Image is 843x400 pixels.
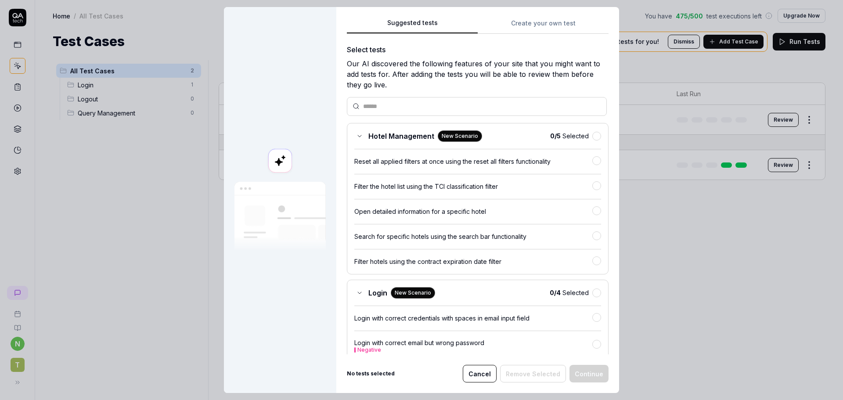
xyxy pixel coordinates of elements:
b: 0 / 5 [550,132,561,140]
b: 0 / 4 [550,289,561,296]
button: Negative [357,347,381,353]
button: Continue [569,365,609,382]
div: Filter hotels using the contract expiration date filter [354,257,592,266]
button: Suggested tests [347,18,478,34]
div: Login with correct email but wrong password [354,338,592,353]
b: No tests selected [347,370,395,378]
div: Filter the hotel list using the TCI classification filter [354,182,592,191]
div: Select tests [347,44,609,55]
img: Our AI scans your site and suggests things to test [234,182,326,252]
div: Open detailed information for a specific hotel [354,207,592,216]
button: Cancel [463,365,497,382]
div: Search for specific hotels using the search bar functionality [354,232,592,241]
span: Login [368,288,387,298]
div: New Scenario [438,130,482,142]
button: Remove Selected [500,365,566,382]
span: Selected [550,288,589,297]
span: Hotel Management [368,131,434,141]
span: Selected [550,131,589,141]
div: Our AI discovered the following features of your site that you might want to add tests for. After... [347,58,609,90]
div: New Scenario [391,287,435,299]
button: Create your own test [478,18,609,34]
div: Reset all applied filters at once using the reset all filters functionality [354,157,592,166]
div: Login with correct credentials with spaces in email input field [354,314,592,323]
